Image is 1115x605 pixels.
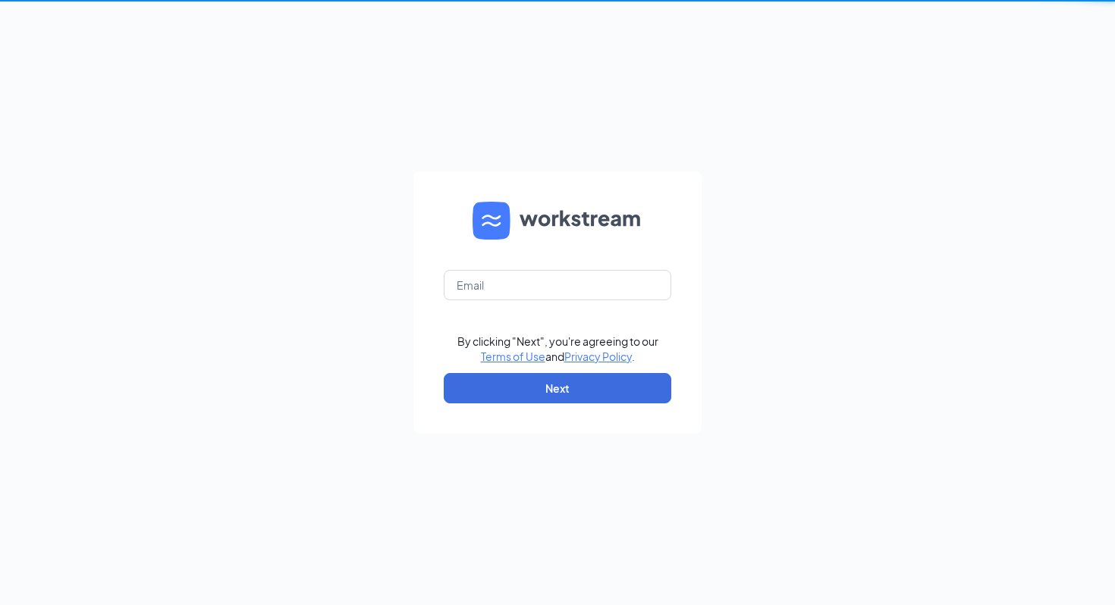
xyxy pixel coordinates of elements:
div: By clicking "Next", you're agreeing to our and . [457,334,658,364]
button: Next [444,373,671,403]
a: Privacy Policy [564,350,632,363]
img: WS logo and Workstream text [473,202,642,240]
a: Terms of Use [481,350,545,363]
input: Email [444,270,671,300]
